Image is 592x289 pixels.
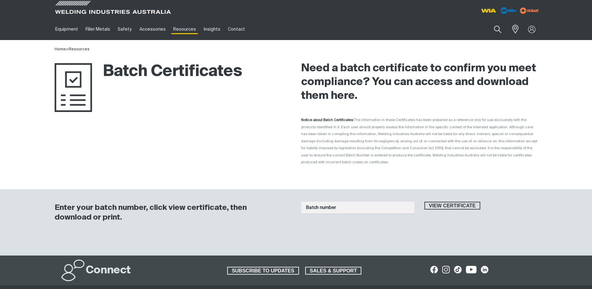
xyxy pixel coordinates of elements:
[169,18,200,40] a: Resources
[114,18,135,40] a: Safety
[69,47,90,51] a: Resources
[86,264,131,277] h2: Connect
[66,47,69,51] span: >
[200,18,224,40] a: Insights
[479,22,508,37] input: Product name or item number...
[424,202,481,210] button: View certificate
[136,18,169,40] a: Accessories
[518,6,541,15] img: miller
[306,267,361,275] span: SALES & SUPPORT
[82,18,114,40] a: Filler Metals
[55,62,242,82] h1: Batch Certificates
[425,202,480,210] span: View certificate
[305,267,362,275] a: SALES & SUPPORT
[51,18,82,40] a: Equipment
[301,62,538,103] h2: Need a batch certificate to confirm you meet compliance? You can access and download them here.
[227,267,299,275] a: SUBSCRIBE TO UPDATES
[224,18,249,40] a: Contact
[487,22,508,37] button: Search products
[301,118,354,122] strong: Notice about Batch Certificates:
[301,118,537,164] span: The information in these Certificates has been prepared as a reference only for use exclusively w...
[55,203,285,222] h3: Enter your batch number, click view certificate, then download or print.
[51,18,418,40] nav: Main
[228,267,298,275] span: SUBSCRIBE TO UPDATES
[55,47,66,51] a: Home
